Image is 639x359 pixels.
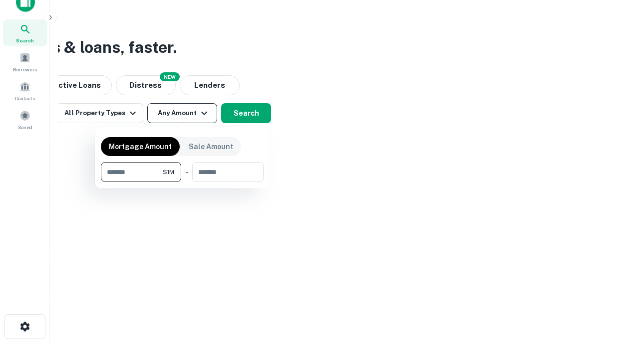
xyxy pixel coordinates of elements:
iframe: Chat Widget [589,279,639,327]
p: Sale Amount [189,141,233,152]
p: Mortgage Amount [109,141,172,152]
div: - [185,162,188,182]
span: $1M [163,168,174,177]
